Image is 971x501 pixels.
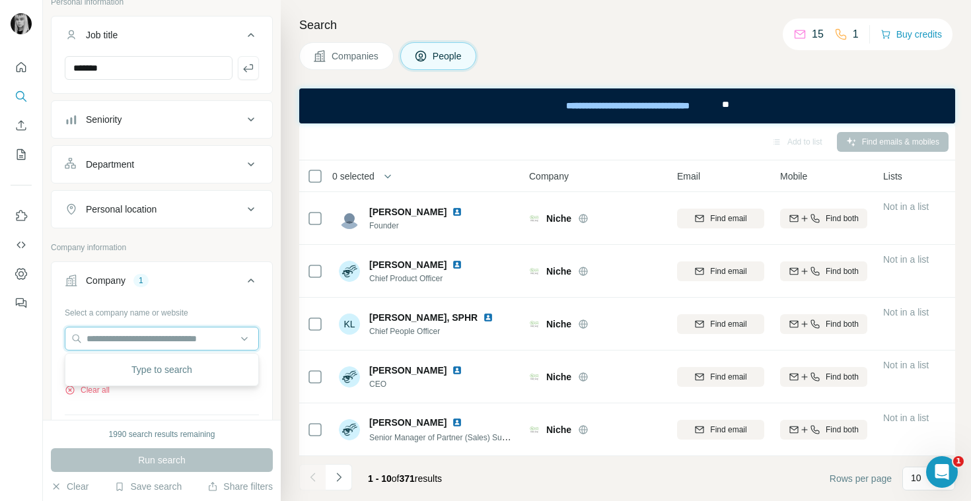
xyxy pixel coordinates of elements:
[52,19,272,56] button: Job title
[433,50,463,63] span: People
[529,170,569,183] span: Company
[826,213,859,224] span: Find both
[369,378,468,390] span: CEO
[881,25,942,44] button: Buy credits
[780,420,867,440] button: Find both
[780,261,867,281] button: Find both
[339,261,360,282] img: Avatar
[452,365,462,376] img: LinkedIn logo
[11,13,32,34] img: Avatar
[299,16,955,34] h4: Search
[546,212,571,225] span: Niche
[51,242,273,253] p: Company information
[452,207,462,217] img: LinkedIn logo
[11,84,32,108] button: Search
[826,265,859,277] span: Find both
[529,373,540,381] img: Logo of Niche
[339,208,360,229] img: Avatar
[677,170,700,183] span: Email
[52,149,272,180] button: Department
[953,456,964,467] span: 1
[546,317,571,331] span: Niche
[483,312,493,323] img: LinkedIn logo
[710,371,746,383] span: Find email
[710,265,746,277] span: Find email
[529,320,540,328] img: Logo of Niche
[826,371,859,383] span: Find both
[369,311,478,324] span: [PERSON_NAME], SPHR
[11,233,32,257] button: Use Surfe API
[368,473,442,484] span: results
[780,314,867,334] button: Find both
[332,50,380,63] span: Companies
[926,456,958,488] iframe: Intercom live chat
[677,209,764,228] button: Find email
[780,170,807,183] span: Mobile
[11,55,32,79] button: Quick start
[86,28,118,42] div: Job title
[529,267,540,275] img: Logo of Niche
[883,360,929,370] span: Not in a list
[65,302,259,319] div: Select a company name or website
[86,274,126,287] div: Company
[68,356,256,383] div: Type to search
[883,170,902,183] span: Lists
[86,158,134,171] div: Department
[826,424,859,436] span: Find both
[529,215,540,222] img: Logo of Niche
[677,261,764,281] button: Find email
[710,424,746,436] span: Find email
[883,254,929,265] span: Not in a list
[677,420,764,440] button: Find email
[452,259,462,270] img: LinkedIn logo
[339,314,360,335] div: KL
[546,370,571,384] span: Niche
[52,193,272,225] button: Personal location
[86,203,157,216] div: Personal location
[546,265,571,278] span: Niche
[452,417,462,428] img: LinkedIn logo
[677,314,764,334] button: Find email
[109,428,215,440] div: 1990 search results remaining
[339,419,360,440] img: Avatar
[207,480,273,493] button: Share filters
[369,416,447,429] span: [PERSON_NAME]
[400,473,415,484] span: 371
[52,104,272,135] button: Seniority
[368,473,392,484] span: 1 - 10
[812,26,824,42] p: 15
[369,364,447,377] span: [PERSON_NAME]
[339,366,360,387] img: Avatar
[883,413,929,423] span: Not in a list
[65,384,110,396] button: Clear all
[11,114,32,137] button: Enrich CSV
[369,205,447,218] span: [PERSON_NAME]
[710,213,746,224] span: Find email
[299,88,955,123] iframe: Banner
[911,471,921,484] p: 10
[332,170,375,183] span: 0 selected
[677,367,764,387] button: Find email
[392,473,400,484] span: of
[529,426,540,434] img: Logo of Niche
[326,464,352,490] button: Navigate to next page
[369,273,468,284] span: Chief Product Officer
[11,204,32,228] button: Use Surfe on LinkedIn
[369,325,499,337] span: Chief People Officer
[830,472,892,485] span: Rows per page
[883,201,929,212] span: Not in a list
[11,143,32,166] button: My lists
[369,220,468,232] span: Founder
[86,113,122,126] div: Seniority
[11,291,32,315] button: Feedback
[133,275,149,286] div: 1
[369,432,594,442] span: Senior Manager of Partner (Sales) Support at [DOMAIN_NAME]
[853,26,859,42] p: 1
[11,262,32,286] button: Dashboard
[780,209,867,228] button: Find both
[546,423,571,436] span: Niche
[883,307,929,317] span: Not in a list
[369,258,447,271] span: [PERSON_NAME]
[114,480,182,493] button: Save search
